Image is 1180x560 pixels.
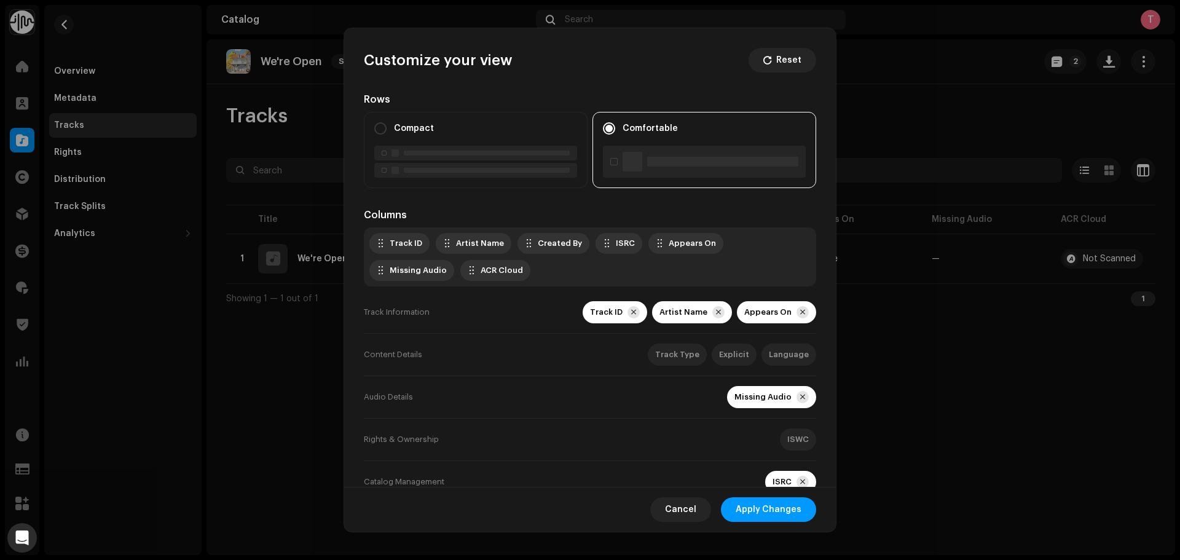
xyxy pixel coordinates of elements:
[364,50,513,70] div: Customize your view
[590,307,623,317] div: Track ID
[623,121,678,136] label: Comfortable
[769,350,809,360] div: Language
[364,344,422,366] div: Content Details
[364,428,439,451] div: Rights & Ownership
[364,92,816,107] div: Rows
[616,239,635,248] div: ISRC
[7,523,37,553] div: Open Intercom Messenger
[390,266,447,275] div: Missing Audio
[721,497,816,522] button: Apply Changes
[749,48,816,73] button: Reset
[787,435,809,444] div: ISWC
[669,239,716,248] div: Appears On
[364,208,816,223] div: Columns
[734,392,792,402] div: Missing Audio
[456,239,504,248] div: Artist Name
[659,307,707,317] div: Artist Name
[719,350,749,360] div: Explicit
[364,301,430,323] div: Track Information
[744,307,792,317] div: Appears On
[773,477,792,487] div: ISRC
[364,471,444,493] div: Catalog Management
[650,497,711,522] button: Cancel
[655,350,699,360] div: Track Type
[394,121,434,136] label: Compact
[776,48,801,73] span: Reset
[390,239,422,248] div: Track ID
[665,497,696,522] span: Cancel
[538,239,582,248] div: Created By
[481,266,523,275] div: ACR Cloud
[736,497,801,522] span: Apply Changes
[364,386,413,408] div: Audio Details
